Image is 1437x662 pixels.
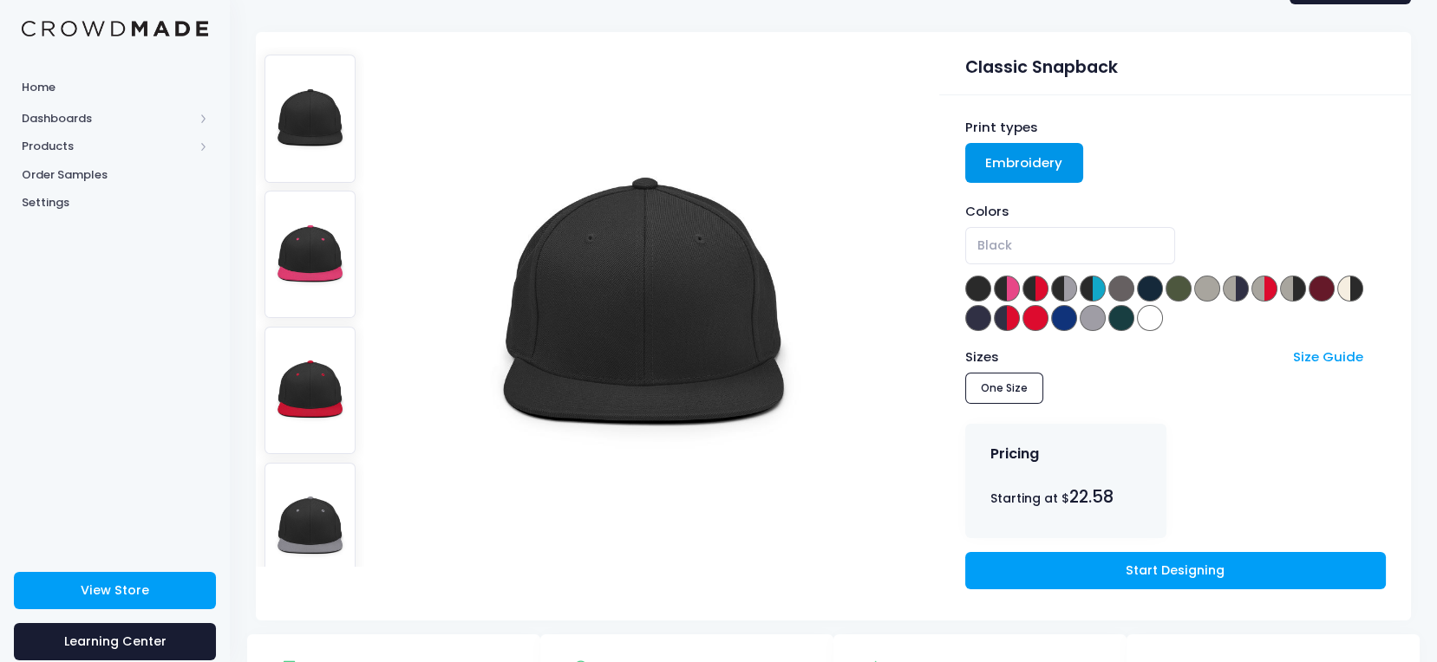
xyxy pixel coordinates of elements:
[22,194,208,211] span: Settings
[22,110,193,127] span: Dashboards
[81,581,149,599] span: View Store
[965,227,1176,264] span: Black
[965,143,1084,183] a: Embroidery
[22,138,193,155] span: Products
[965,47,1386,81] div: Classic Snapback
[22,166,208,184] span: Order Samples
[990,484,1141,509] div: Starting at $
[957,347,1284,367] div: Sizes
[22,79,208,96] span: Home
[965,118,1386,137] div: Print types
[14,623,216,660] a: Learning Center
[14,572,216,609] a: View Store
[64,633,167,650] span: Learning Center
[965,202,1386,221] div: Colors
[22,21,208,37] img: Logo
[990,445,1039,463] h4: Pricing
[1293,347,1363,366] a: Size Guide
[1069,485,1114,509] span: 22.58
[965,552,1386,589] a: Start Designing
[977,237,1012,255] span: Black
